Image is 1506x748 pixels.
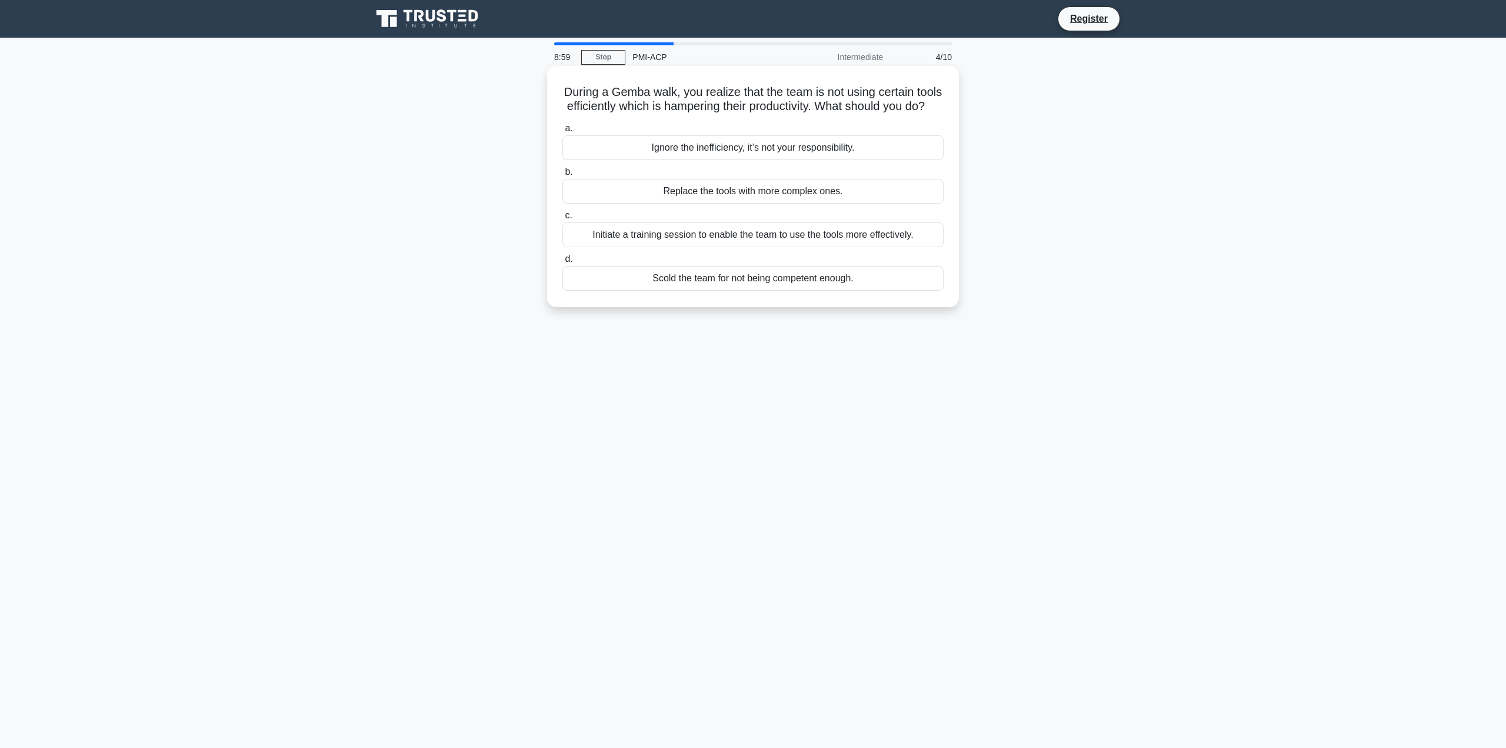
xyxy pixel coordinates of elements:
div: Initiate a training session to enable the team to use the tools more effectively. [562,222,944,247]
div: Scold the team for not being competent enough. [562,266,944,291]
div: 4/10 [890,45,959,69]
div: 8:59 [547,45,581,69]
h5: During a Gemba walk, you realize that the team is not using certain tools efficiently which is ha... [561,85,945,114]
div: PMI-ACP [625,45,787,69]
a: Register [1063,11,1115,26]
div: Intermediate [787,45,890,69]
span: b. [565,167,572,177]
span: d. [565,254,572,264]
a: Stop [581,50,625,65]
div: Ignore the inefficiency, it’s not your responsibility. [562,135,944,160]
span: c. [565,210,572,220]
span: a. [565,123,572,133]
div: Replace the tools with more complex ones. [562,179,944,204]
